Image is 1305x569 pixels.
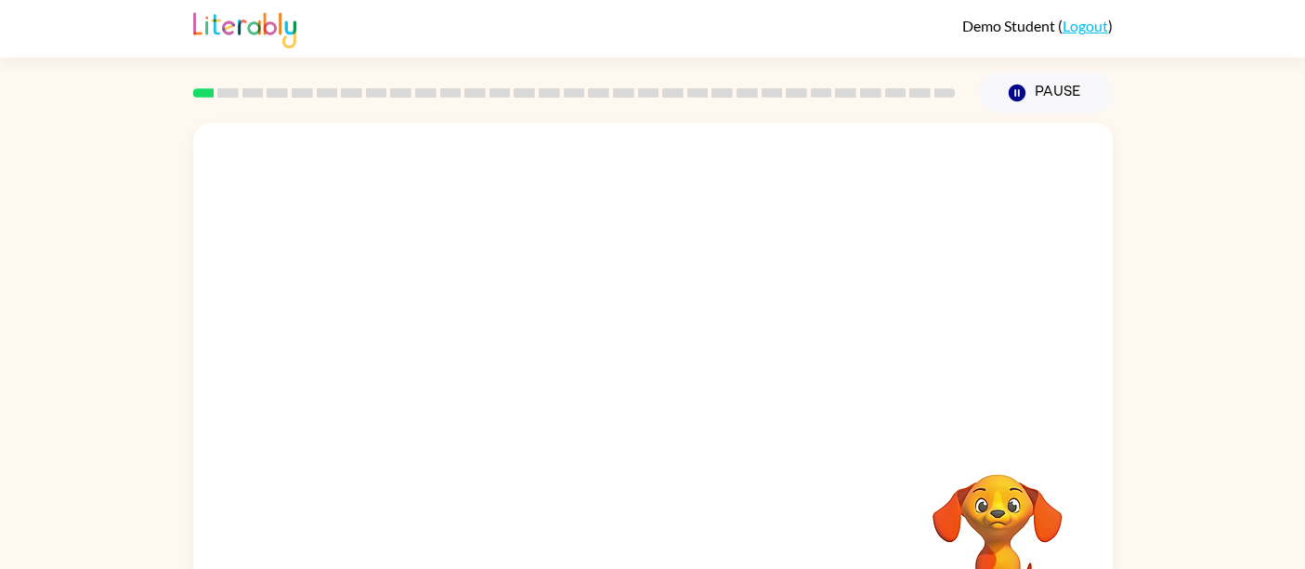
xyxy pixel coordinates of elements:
[1063,17,1108,34] a: Logout
[962,17,1058,34] span: Demo Student
[962,17,1113,34] div: ( )
[193,7,296,48] img: Literably
[978,72,1113,114] button: Pause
